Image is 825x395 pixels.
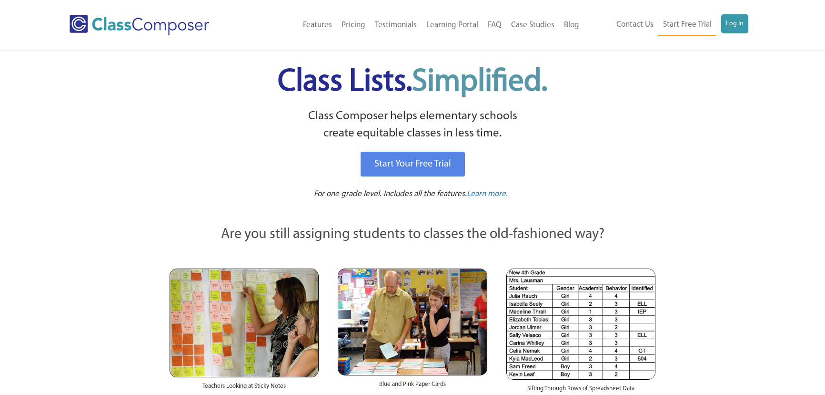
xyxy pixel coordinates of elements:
span: For one grade level. Includes all the features. [314,190,467,198]
a: Start Free Trial [658,14,716,36]
img: Blue and Pink Paper Cards [338,269,487,375]
img: Class Composer [70,15,209,35]
a: Contact Us [612,14,658,35]
a: Testimonials [370,15,422,36]
p: Are you still assigning students to classes the old-fashioned way? [170,224,655,245]
span: Class Lists. [278,67,547,98]
a: Case Studies [506,15,559,36]
img: Spreadsheets [506,269,655,380]
a: FAQ [483,15,506,36]
nav: Header Menu [584,14,748,36]
nav: Header Menu [248,15,584,36]
a: Blog [559,15,584,36]
a: Start Your Free Trial [361,152,465,177]
p: Class Composer helps elementary schools create equitable classes in less time. [168,108,657,143]
a: Learning Portal [422,15,483,36]
a: Learn more. [467,188,508,200]
span: Simplified. [412,67,547,98]
span: Start Your Free Trial [374,159,451,169]
span: Learn more. [467,190,508,198]
img: Teachers Looking at Sticky Notes [170,269,319,377]
a: Log In [721,14,748,33]
a: Features [298,15,337,36]
a: Pricing [337,15,370,36]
